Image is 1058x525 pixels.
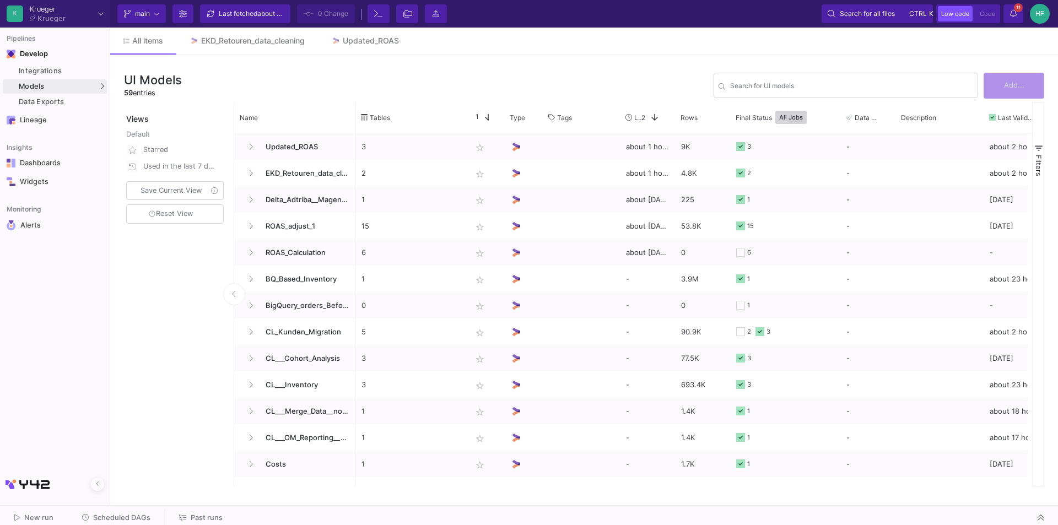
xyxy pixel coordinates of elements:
mat-icon: star_border [473,326,487,339]
button: Code [976,6,998,21]
div: - [846,160,889,186]
div: 1 [747,425,750,451]
div: 15 [747,213,754,239]
span: Scheduled DAGs [93,513,150,522]
div: Used in the last 7 days [143,158,217,175]
div: Integrations [19,67,104,75]
div: Data Exports [19,98,104,106]
div: - [620,292,675,318]
mat-icon: star_border [473,458,487,472]
div: - [620,371,675,398]
span: k [929,7,933,20]
div: - [846,319,889,344]
p: 1 [361,398,460,424]
button: Search for all filesctrlk [822,4,933,23]
span: Costs [259,451,349,477]
div: Last fetched [219,6,285,22]
div: 1.4K [675,398,730,424]
p: 2 [361,160,460,186]
div: about 23 hours ago [984,477,1050,504]
div: - [846,213,889,239]
img: Tab icon [190,36,199,46]
div: - [846,478,889,503]
div: Develop [20,50,36,58]
div: 330.8K [675,477,730,504]
div: Lineage [20,116,91,125]
button: Reset View [126,204,224,224]
div: 3.9M [675,266,730,292]
span: Data Tests [855,113,880,122]
div: 77.5K [675,345,730,371]
button: HF [1027,4,1050,24]
mat-icon: star_border [473,405,487,419]
div: 2 [747,160,751,186]
div: 1 [747,187,750,213]
span: Search for all files [840,6,895,22]
div: Krueger [37,15,66,22]
p: 3 [361,372,460,398]
div: Default [126,129,226,142]
img: UI Model [510,273,522,285]
div: 1.4K [675,424,730,451]
mat-icon: star_border [473,353,487,366]
div: - [620,477,675,504]
span: New run [24,513,53,522]
div: - [620,345,675,371]
div: 53.8K [675,213,730,239]
div: 1 [747,266,750,292]
p: 1 [361,451,460,477]
div: about 23 hours ago [984,266,1050,292]
mat-icon: star_border [473,273,487,286]
div: about 1 hour ago [620,133,675,160]
img: Navigation icon [7,50,15,58]
div: HF [1030,4,1050,24]
img: UI Model [510,405,522,417]
img: Navigation icon [7,159,15,167]
div: - [846,266,889,291]
span: Models [19,82,45,91]
div: 1 [747,398,750,424]
div: Widgets [20,177,91,186]
p: 5 [361,319,460,345]
div: about 18 hours ago [984,398,1050,424]
div: Starred [143,142,217,158]
mat-icon: star_border [473,194,487,207]
button: Save Current View [126,181,224,200]
span: CL___Inventory [259,372,349,398]
a: Navigation iconWidgets [3,173,107,191]
span: ROAS_Calculation [259,240,349,266]
div: about [DATE] [620,239,675,266]
div: K [7,6,23,22]
span: about 1 hour ago [257,9,309,18]
a: Data Exports [3,95,107,109]
div: 225 [675,186,730,213]
span: 11 [1014,3,1023,12]
span: Updated_ROAS [259,134,349,160]
p: 6 [361,240,460,266]
p: 3 [361,134,460,160]
div: 3 [766,319,770,345]
div: 1 [747,451,750,477]
div: about [DATE] [620,186,675,213]
div: about 17 hours ago [984,424,1050,451]
span: Type [510,113,525,122]
div: Views [124,102,228,125]
div: about 2 hours ago [984,160,1050,186]
img: UI Model [510,300,522,311]
a: Navigation iconDashboards [3,154,107,172]
span: EKD_Retouren_data_cleaning [259,160,349,186]
a: Navigation iconLineage [3,111,107,129]
p: 1 [361,266,460,292]
div: - [620,266,675,292]
div: - [620,451,675,477]
p: 0 [361,293,460,318]
img: UI Model [510,167,522,179]
img: UI Model [510,458,522,470]
mat-icon: star_border [473,220,487,234]
mat-icon: star_border [473,247,487,260]
div: 1.7K [675,451,730,477]
button: Last fetchedabout 1 hour ago [200,4,290,23]
mat-icon: star_border [473,167,487,181]
span: Tags [557,113,572,122]
img: Navigation icon [7,220,16,230]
